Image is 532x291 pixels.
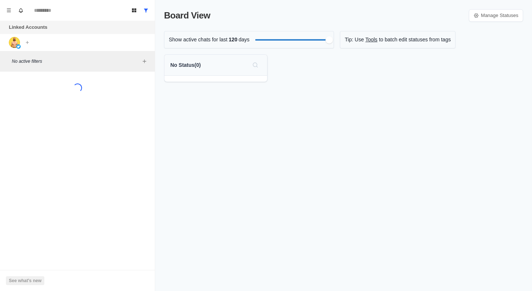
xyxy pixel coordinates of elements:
p: No active filters [12,58,140,65]
button: Notifications [15,4,27,16]
button: Add account [23,38,32,47]
button: See what's new [6,276,44,285]
a: Tools [365,36,378,44]
span: 120 [228,36,239,44]
p: No Status ( 0 ) [170,61,201,69]
p: to batch edit statuses from tags [379,36,451,44]
a: Manage Statuses [469,9,523,22]
button: Add filters [140,57,149,66]
p: days [239,36,250,44]
button: Menu [3,4,15,16]
button: Show all conversations [140,4,152,16]
p: Show active chats for last [169,36,228,44]
button: Board View [128,4,140,16]
p: Board View [164,9,210,22]
div: Filter by activity days [325,36,333,44]
img: picture [9,37,20,48]
p: Linked Accounts [9,24,47,31]
img: picture [16,44,21,49]
p: Tip: Use [345,36,364,44]
button: Search [249,59,261,71]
